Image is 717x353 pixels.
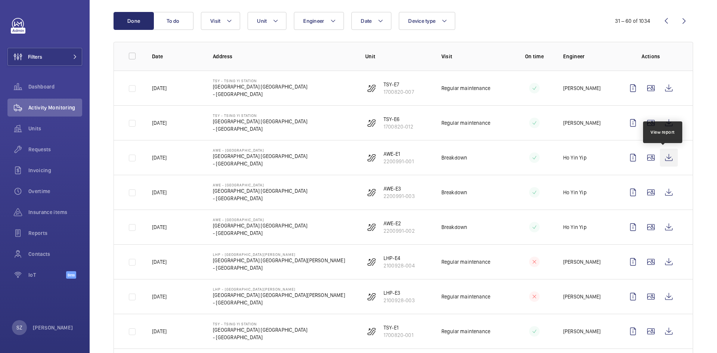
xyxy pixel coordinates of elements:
[441,328,490,335] p: Regular maintenance
[213,160,307,167] p: - [GEOGRAPHIC_DATA]
[28,125,82,132] span: Units
[408,18,435,24] span: Device type
[213,183,307,187] p: AWE - [GEOGRAPHIC_DATA]
[441,258,490,266] p: Regular maintenance
[28,104,82,111] span: Activity Monitoring
[213,53,353,60] p: Address
[365,53,429,60] p: Unit
[384,331,413,339] p: 1700820-001
[152,293,167,300] p: [DATE]
[563,53,612,60] p: Engineer
[213,299,345,306] p: - [GEOGRAPHIC_DATA]
[367,153,376,162] img: escalator.svg
[152,258,167,266] p: [DATE]
[28,271,66,279] span: IoT
[213,222,307,229] p: [GEOGRAPHIC_DATA] [GEOGRAPHIC_DATA]
[7,48,82,66] button: Filters
[153,12,193,30] button: To do
[28,167,82,174] span: Invoicing
[213,252,345,257] p: LHP - [GEOGRAPHIC_DATA][PERSON_NAME]
[367,188,376,197] img: escalator.svg
[66,271,76,279] span: Beta
[213,217,307,222] p: AWE - [GEOGRAPHIC_DATA]
[384,289,415,297] p: LHP-E3
[563,84,600,92] p: [PERSON_NAME]
[213,125,307,133] p: - [GEOGRAPHIC_DATA]
[563,154,587,161] p: Ho Yin Yip
[303,18,324,24] span: Engineer
[28,229,82,237] span: Reports
[213,326,307,334] p: [GEOGRAPHIC_DATA] [GEOGRAPHIC_DATA]
[152,154,167,161] p: [DATE]
[213,78,307,83] p: TSY - Tsing Yi Station
[28,83,82,90] span: Dashboard
[213,287,345,291] p: LHP - [GEOGRAPHIC_DATA][PERSON_NAME]
[152,119,167,127] p: [DATE]
[384,158,414,165] p: 2200991-001
[367,223,376,232] img: escalator.svg
[384,227,415,235] p: 2200991-002
[28,53,42,61] span: Filters
[361,18,372,24] span: Date
[384,150,414,158] p: AWE-E1
[441,84,490,92] p: Regular maintenance
[257,18,267,24] span: Unit
[367,84,376,93] img: escalator.svg
[384,88,414,96] p: 1700820-007
[563,328,600,335] p: [PERSON_NAME]
[294,12,344,30] button: Engineer
[384,220,415,227] p: AWE-E2
[367,257,376,266] img: escalator.svg
[351,12,391,30] button: Date
[210,18,220,24] span: Visit
[518,53,551,60] p: On time
[213,334,307,341] p: - [GEOGRAPHIC_DATA]
[367,292,376,301] img: escalator.svg
[152,223,167,231] p: [DATE]
[563,189,587,196] p: Ho Yin Yip
[384,262,415,269] p: 2100928-004
[615,17,650,25] div: 31 – 60 of 1034
[384,123,413,130] p: 1700820-012
[213,195,307,202] p: - [GEOGRAPHIC_DATA]
[563,119,600,127] p: [PERSON_NAME]
[213,264,345,272] p: - [GEOGRAPHIC_DATA]
[384,297,415,304] p: 2100928-003
[213,229,307,237] p: - [GEOGRAPHIC_DATA]
[248,12,286,30] button: Unit
[384,115,413,123] p: TSY-E6
[624,53,678,60] p: Actions
[152,189,167,196] p: [DATE]
[441,223,468,231] p: Breakdown
[384,81,414,88] p: TSY-E7
[152,84,167,92] p: [DATE]
[213,83,307,90] p: [GEOGRAPHIC_DATA] [GEOGRAPHIC_DATA]
[213,291,345,299] p: [GEOGRAPHIC_DATA] [GEOGRAPHIC_DATA][PERSON_NAME]
[213,257,345,264] p: [GEOGRAPHIC_DATA] [GEOGRAPHIC_DATA][PERSON_NAME]
[213,148,307,152] p: AWE - [GEOGRAPHIC_DATA]
[28,208,82,216] span: Insurance items
[563,258,600,266] p: [PERSON_NAME]
[152,328,167,335] p: [DATE]
[367,327,376,336] img: escalator.svg
[651,129,675,136] div: View report
[213,187,307,195] p: [GEOGRAPHIC_DATA] [GEOGRAPHIC_DATA]
[441,119,490,127] p: Regular maintenance
[563,223,587,231] p: Ho Yin Yip
[28,188,82,195] span: Overtime
[441,154,468,161] p: Breakdown
[213,152,307,160] p: [GEOGRAPHIC_DATA] [GEOGRAPHIC_DATA]
[441,189,468,196] p: Breakdown
[213,113,307,118] p: TSY - Tsing Yi Station
[213,322,307,326] p: TSY - Tsing Yi Station
[28,250,82,258] span: Contacts
[384,185,415,192] p: AWE-E3
[384,254,415,262] p: LHP-E4
[152,53,201,60] p: Date
[16,324,22,331] p: SZ
[399,12,455,30] button: Device type
[563,293,600,300] p: [PERSON_NAME]
[384,324,413,331] p: TSY-E1
[367,118,376,127] img: escalator.svg
[441,53,506,60] p: Visit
